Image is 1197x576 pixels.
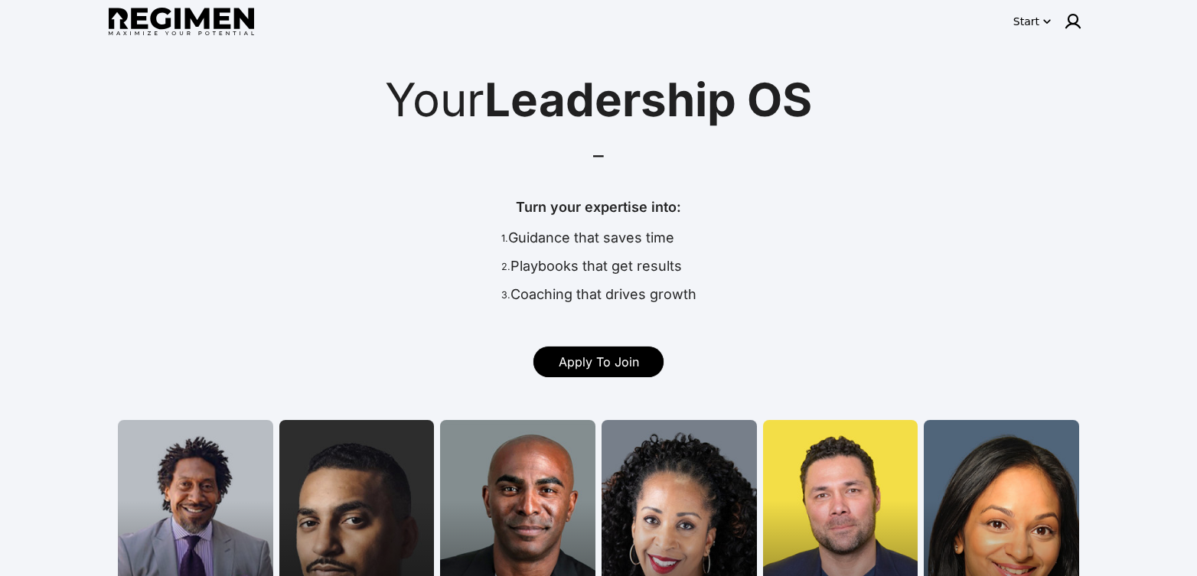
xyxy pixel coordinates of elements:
span: Leadership OS [484,72,812,127]
span: 3. [501,290,510,301]
div: Coaching that drives growth [501,284,696,312]
button: Start [1010,9,1055,34]
div: Guidance that saves time [501,227,696,255]
div: Your [124,76,1073,122]
span: Apply To Join [559,354,639,369]
div: Start [1013,14,1039,29]
div: Playbooks that get results [501,255,696,284]
span: 1. [501,233,508,244]
img: user icon [1064,12,1082,31]
span: 2. [501,261,510,272]
a: Apply To Join [533,347,664,377]
div: Turn your expertise into: [501,197,696,227]
img: Regimen logo [109,8,254,36]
